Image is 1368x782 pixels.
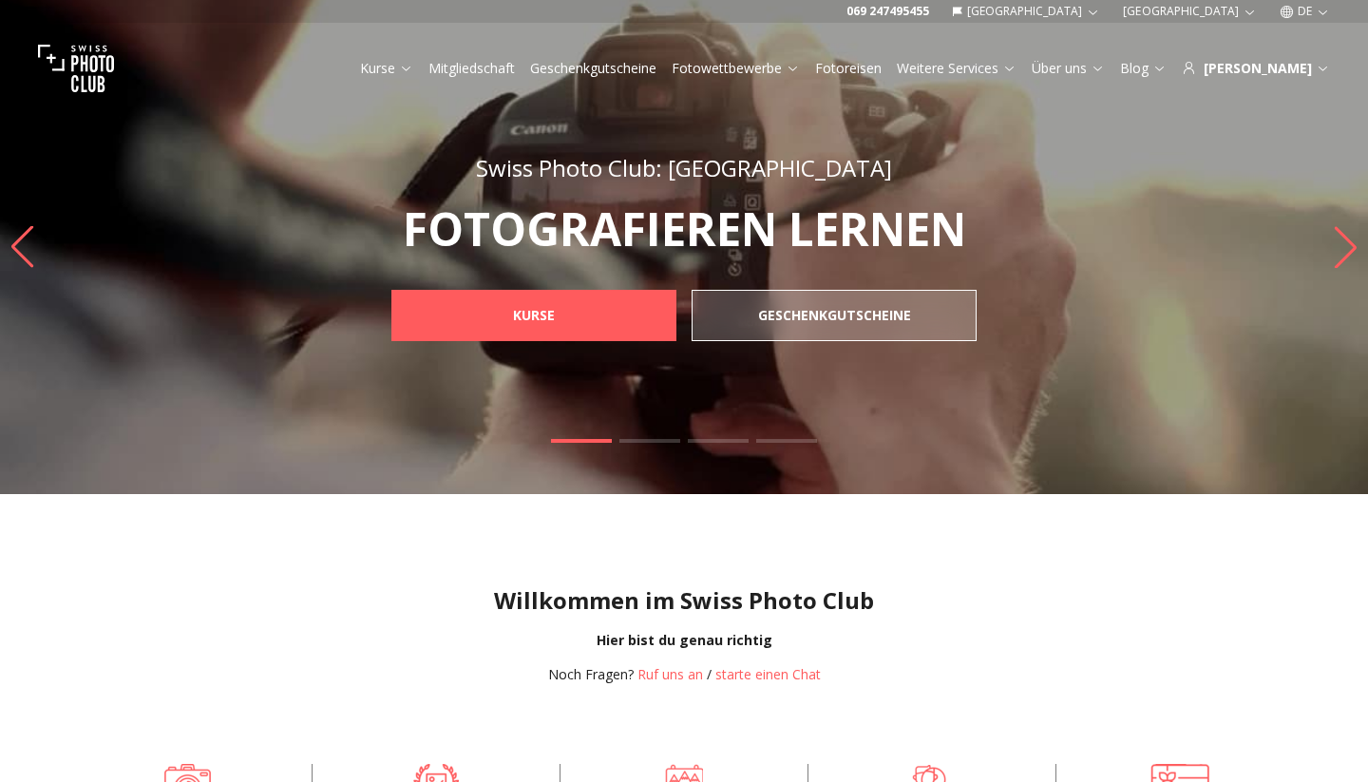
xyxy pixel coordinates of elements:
a: Fotoreisen [815,59,882,78]
p: FOTOGRAFIEREN LERNEN [350,206,1018,252]
img: Swiss photo club [38,30,114,106]
h1: Willkommen im Swiss Photo Club [15,585,1353,616]
a: Über uns [1032,59,1105,78]
a: Kurse [360,59,413,78]
a: Blog [1120,59,1167,78]
b: KURSE [513,306,555,325]
b: GESCHENKGUTSCHEINE [758,306,911,325]
button: Mitgliedschaft [421,55,522,82]
button: starte einen Chat [715,665,821,684]
button: Fotowettbewerbe [664,55,807,82]
a: GESCHENKGUTSCHEINE [692,290,977,341]
span: Swiss Photo Club: [GEOGRAPHIC_DATA] [476,152,892,183]
button: Fotoreisen [807,55,889,82]
button: Weitere Services [889,55,1024,82]
span: Noch Fragen? [548,665,634,683]
button: Über uns [1024,55,1112,82]
button: Geschenkgutscheine [522,55,664,82]
a: Fotowettbewerbe [672,59,800,78]
a: Weitere Services [897,59,1016,78]
div: / [548,665,821,684]
div: Hier bist du genau richtig [15,631,1353,650]
a: 069 247495455 [846,4,929,19]
a: Geschenkgutscheine [530,59,656,78]
a: Mitgliedschaft [428,59,515,78]
div: [PERSON_NAME] [1182,59,1330,78]
button: Kurse [352,55,421,82]
button: Blog [1112,55,1174,82]
a: KURSE [391,290,676,341]
a: Ruf uns an [637,665,703,683]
